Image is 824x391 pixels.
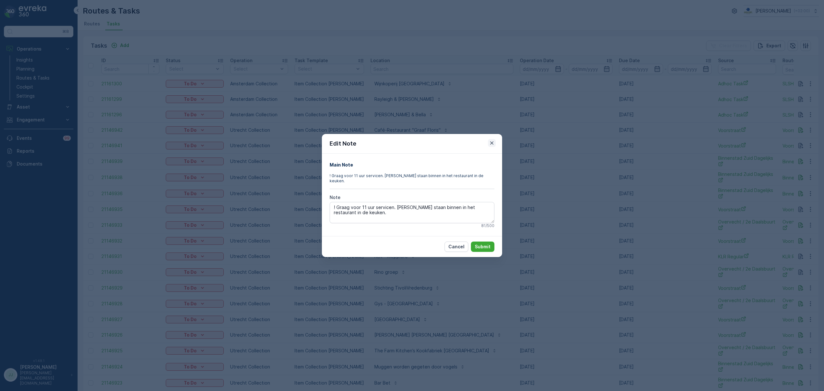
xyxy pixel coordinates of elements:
h4: Main Note [330,161,494,168]
p: Cancel [448,243,464,250]
label: Note [330,195,341,200]
p: Edit Note [330,139,356,148]
p: 81 / 500 [481,223,494,228]
button: Submit [471,242,494,252]
p: Submit [475,243,491,250]
button: Cancel [445,242,468,252]
textarea: ! Graag voor 11 uur servicen. [PERSON_NAME] staan binnen in het restaurant in de keuken. [330,202,494,223]
p: ! Graag voor 11 uur servicen. [PERSON_NAME] staan binnen in het restaurant in de keuken. [330,173,494,184]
